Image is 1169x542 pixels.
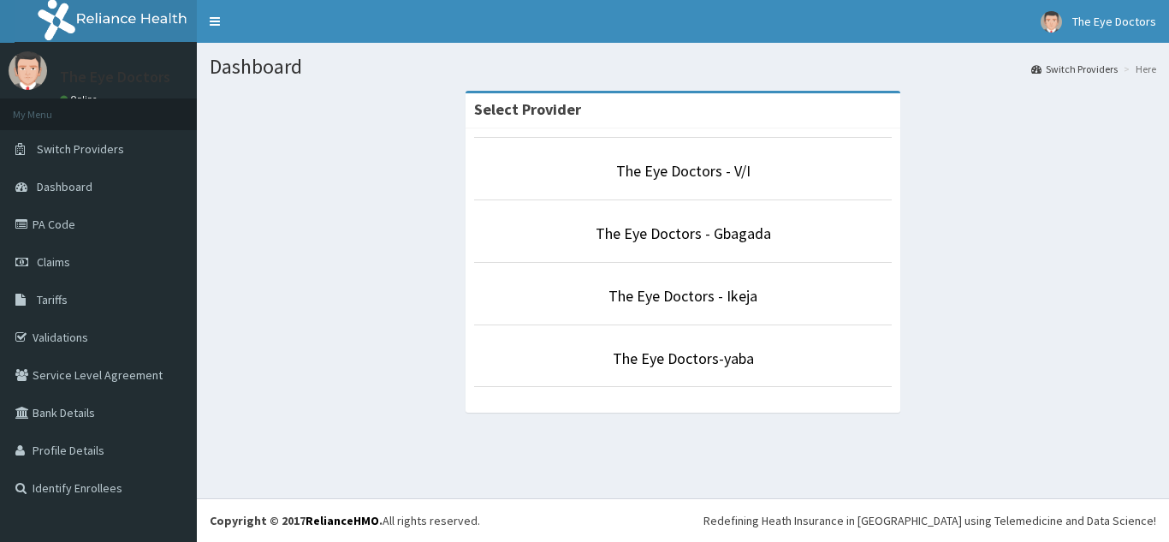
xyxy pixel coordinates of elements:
a: The Eye Doctors-yaba [613,348,754,368]
img: User Image [9,51,47,90]
div: Redefining Heath Insurance in [GEOGRAPHIC_DATA] using Telemedicine and Data Science! [703,512,1156,529]
h1: Dashboard [210,56,1156,78]
p: The Eye Doctors [60,69,170,85]
span: The Eye Doctors [1072,14,1156,29]
span: Dashboard [37,179,92,194]
a: Online [60,93,101,105]
a: The Eye Doctors - Gbagada [596,223,771,243]
img: User Image [1041,11,1062,33]
strong: Copyright © 2017 . [210,513,383,528]
span: Tariffs [37,292,68,307]
span: Claims [37,254,70,270]
a: The Eye Doctors - V/I [616,161,751,181]
a: Switch Providers [1031,62,1118,76]
a: The Eye Doctors - Ikeja [608,286,757,306]
a: RelianceHMO [306,513,379,528]
strong: Select Provider [474,99,581,119]
li: Here [1119,62,1156,76]
footer: All rights reserved. [197,498,1169,542]
span: Switch Providers [37,141,124,157]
